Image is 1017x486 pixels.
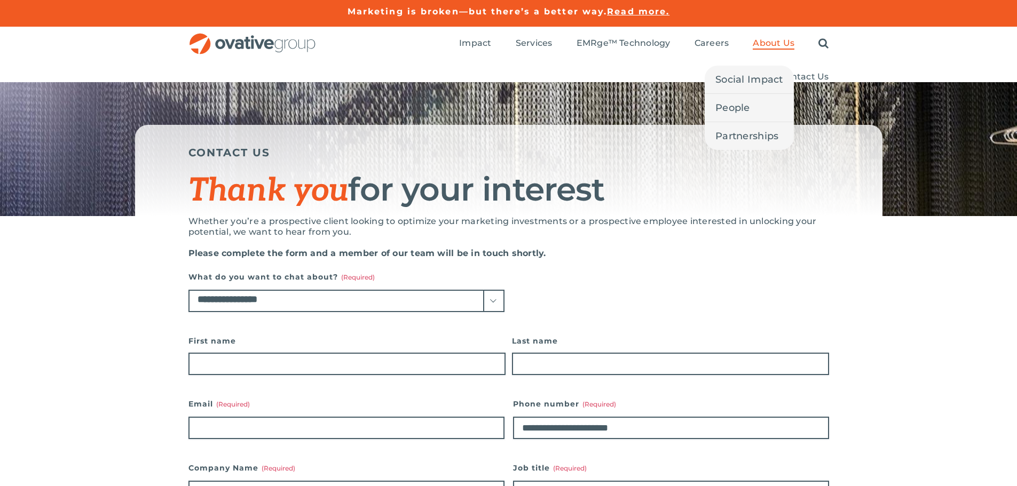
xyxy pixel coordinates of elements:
[695,38,729,50] a: Careers
[705,66,794,93] a: Social Impact
[715,100,750,115] span: People
[715,72,783,87] span: Social Impact
[459,27,829,61] nav: Menu
[188,333,506,348] label: First name
[341,273,375,281] span: (Required)
[705,122,794,150] a: Partnerships
[188,396,504,411] label: Email
[188,32,317,42] a: OG_Full_horizontal_RGB
[553,464,587,472] span: (Required)
[753,38,794,50] a: About Us
[753,38,794,49] span: About Us
[513,460,829,475] label: Job title
[516,38,553,50] a: Services
[188,172,829,208] h1: for your interest
[188,460,504,475] label: Company Name
[779,71,829,82] span: Contact Us
[459,38,491,49] span: Impact
[188,216,829,237] p: Whether you’re a prospective client looking to optimize your marketing investments or a prospecti...
[188,146,829,159] h5: CONTACT US
[459,38,491,50] a: Impact
[188,269,504,284] label: What do you want to chat about?
[188,248,546,258] strong: Please complete the form and a member of our team will be in touch shortly.
[582,400,616,408] span: (Required)
[348,6,608,17] a: Marketing is broken—but there’s a better way.
[577,38,671,49] span: EMRge™ Technology
[262,464,295,472] span: (Required)
[512,333,829,348] label: Last name
[577,38,671,50] a: EMRge™ Technology
[216,400,250,408] span: (Required)
[705,94,794,122] a: People
[607,6,669,17] a: Read more.
[513,396,829,411] label: Phone number
[715,129,778,144] span: Partnerships
[695,38,729,49] span: Careers
[516,38,553,49] span: Services
[818,38,829,50] a: Search
[188,172,349,210] span: Thank you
